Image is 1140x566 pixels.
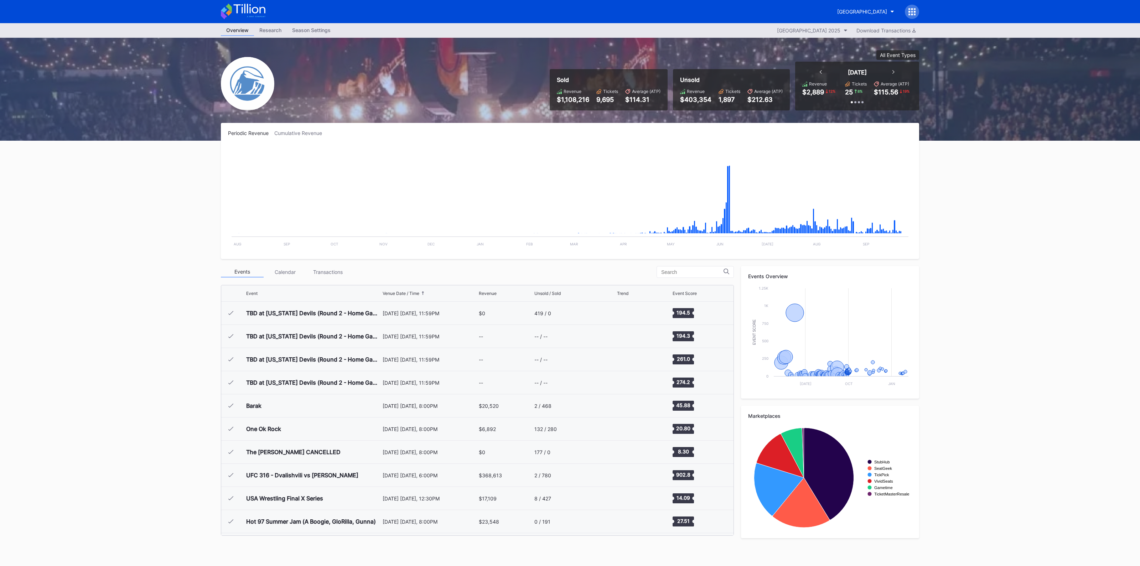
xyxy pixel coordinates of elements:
div: [DATE] [DATE], 11:59PM [383,380,477,386]
text: Jan [477,242,484,246]
div: Average (ATP) [632,89,660,94]
svg: Chart title [228,145,912,252]
div: Cumulative Revenue [274,130,328,136]
div: [GEOGRAPHIC_DATA] 2025 [777,27,840,33]
text: Aug [813,242,820,246]
div: Revenue [687,89,705,94]
div: 177 / 0 [534,449,550,455]
text: VividSeats [874,479,893,483]
div: 8 % [857,88,863,94]
div: [GEOGRAPHIC_DATA] [837,9,887,15]
div: Download Transactions [856,27,916,33]
div: $17,109 [479,495,497,502]
div: [DATE] [DATE], 11:59PM [383,310,477,316]
div: 8 / 427 [534,495,551,502]
svg: Chart title [617,443,638,461]
div: Tickets [725,89,740,94]
text: Jun [716,242,724,246]
div: Unsold / Sold [534,291,561,296]
div: Sold [557,76,660,83]
div: USA Wrestling Final X Series [246,495,323,502]
text: 1.25k [759,286,768,290]
div: $2,889 [802,88,824,96]
div: 2 / 468 [534,403,551,409]
button: All Event Types [876,50,919,60]
div: TBD at [US_STATE] Devils (Round 2 - Home Game 2) (Date TBD) (If Necessary) [246,333,381,340]
img: Devils-Logo.png [221,57,274,110]
text: 261.0 [677,356,690,362]
a: Research [254,25,287,36]
text: Sep [863,242,869,246]
div: Revenue [479,291,497,296]
div: $0 [479,449,485,455]
div: Periodic Revenue [228,130,274,136]
div: [DATE] [DATE], 6:00PM [383,472,477,478]
div: -- / -- [534,380,548,386]
text: Gametime [874,485,893,490]
div: Events [221,266,264,277]
div: -- [479,357,483,363]
text: 27.51 [677,518,689,524]
text: Apr [620,242,627,246]
div: $114.31 [625,96,660,103]
div: Marketplaces [748,413,912,419]
div: 0 / 191 [534,519,550,525]
div: [DATE] [DATE], 12:30PM [383,495,477,502]
text: Jan [888,381,895,386]
div: Event [246,291,258,296]
text: 20.80 [676,425,690,431]
div: Events Overview [748,273,912,279]
a: Overview [221,25,254,36]
text: 250 [762,356,768,360]
a: Season Settings [287,25,336,36]
div: Event Score [673,291,697,296]
input: Search [661,269,724,275]
div: 2 / 780 [534,472,551,478]
div: 419 / 0 [534,310,551,316]
text: 1k [764,303,768,308]
text: SeatGeek [874,466,892,471]
div: $1,108,216 [557,96,589,103]
text: 500 [762,339,768,343]
text: TicketMasterResale [874,492,909,496]
div: $0 [479,310,485,316]
div: [DATE] [848,69,867,76]
div: Revenue [809,81,827,87]
div: 19 % [902,88,910,94]
text: Dec [427,242,435,246]
div: [DATE] [DATE], 8:00PM [383,426,477,432]
div: -- / -- [534,333,548,339]
button: Download Transactions [853,26,919,35]
div: All Event Types [880,52,916,58]
div: Research [254,25,287,35]
div: $115.56 [874,88,898,96]
text: [DATE] [800,381,812,386]
div: TBD at [US_STATE] Devils (Round 2 - Home Game 1) (Date TBD) (If Necessary) [246,310,381,317]
text: 8.30 [678,448,689,455]
div: Tickets [603,89,618,94]
div: UFC 316 - Dvalishvili vs [PERSON_NAME] [246,472,358,479]
div: $23,548 [479,519,499,525]
text: Mar [570,242,578,246]
div: -- [479,333,483,339]
div: [DATE] [DATE], 8:00PM [383,449,477,455]
text: Oct [331,242,338,246]
text: 274.2 [677,379,690,385]
button: [GEOGRAPHIC_DATA] 2025 [773,26,851,35]
text: 14.09 [677,495,690,501]
svg: Chart title [748,285,912,391]
div: 25 [845,88,853,96]
div: Transactions [306,266,349,277]
div: Average (ATP) [881,81,909,87]
div: $20,520 [479,403,499,409]
div: 132 / 280 [534,426,557,432]
div: Calendar [264,266,306,277]
div: Tickets [852,81,867,87]
div: -- / -- [534,357,548,363]
svg: Chart title [617,513,638,530]
div: $368,613 [479,472,502,478]
div: [DATE] [DATE], 11:59PM [383,357,477,363]
div: 12 % [828,88,836,94]
text: Event Score [752,319,756,345]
